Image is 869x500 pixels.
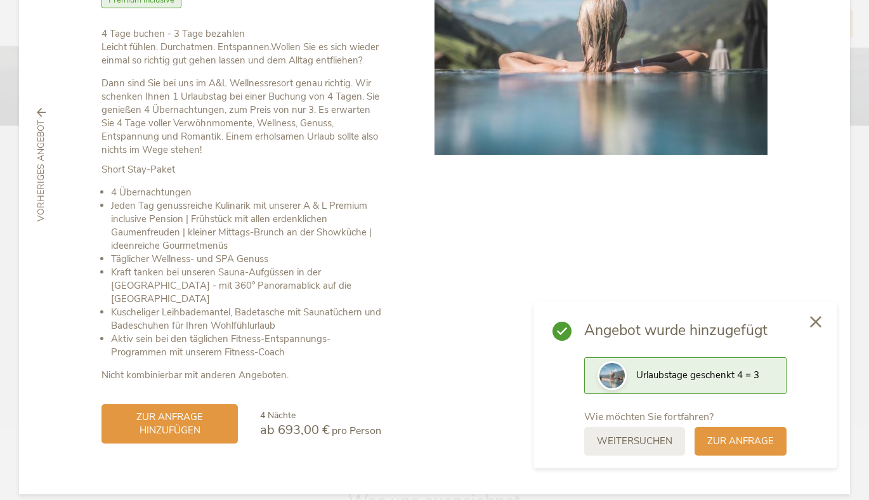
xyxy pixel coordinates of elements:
span: weitersuchen [597,435,672,448]
li: Jeden Tag genussreiche Kulinarik mit unserer A & L Premium inclusive Pension | Frühstück mit alle... [111,199,381,253]
span: vorheriges Angebot [35,121,48,222]
span: ab 693,00 € [260,421,330,438]
span: Angebot wurde hinzugefügt [584,320,787,341]
span: 4 Nächte [260,409,296,421]
strong: Nicht kombinierbar mit anderen Angeboten. [101,369,289,381]
li: 4 Übernachtungen [111,186,381,199]
li: Kuscheliger Leihbademantel, Badetasche mit Saunatüchern und Badeschuhen für Ihren Wohlfühlurlaub [111,306,381,332]
span: Wie möchten Sie fortfahren? [584,410,714,424]
img: Preview [599,363,625,388]
span: zur Anfrage [707,435,774,448]
strong: Wollen Sie es sich wieder einmal so richtig gut gehen lassen und dem Alltag entfliehen? [101,41,379,67]
b: 4 Tage buchen - 3 Tage bezahlen [101,27,245,40]
span: Urlaubstage geschenkt 4 = 3 [636,369,759,381]
p: Dann sind Sie bei uns im A&L Wellnessresort genau richtig. Wir schenken Ihnen 1 Urlaubstag bei ei... [101,77,381,157]
span: pro Person [332,424,381,438]
li: Kraft tanken bei unseren Sauna-Aufgüssen in der [GEOGRAPHIC_DATA] - mit 360° Panoramablick auf di... [111,266,381,306]
li: Täglicher Wellness- und SPA Genuss [111,253,381,266]
li: Aktiv sein bei den täglichen Fitness-Entspannungs-Programmen mit unserem Fitness-Coach [111,332,381,359]
span: zur Anfrage hinzufügen [114,411,225,437]
strong: Short Stay-Paket [101,163,175,176]
p: Leicht fühlen. Durchatmen. Entspannen. [101,27,381,67]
